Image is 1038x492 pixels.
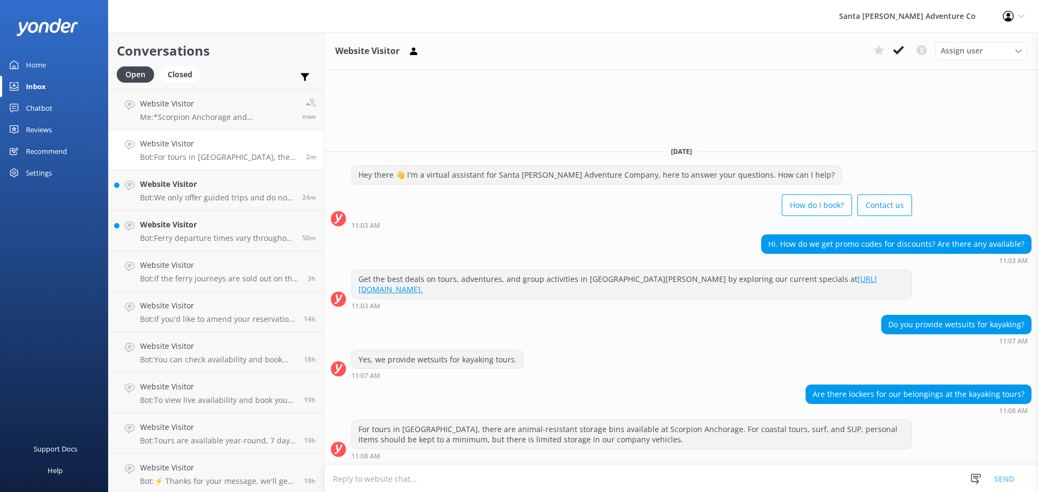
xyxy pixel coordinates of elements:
span: Oct 10 2025 03:53pm (UTC -07:00) America/Tijuana [304,436,316,445]
h4: Website Visitor [140,178,294,190]
h4: Website Visitor [140,219,294,231]
h4: Website Visitor [140,421,296,433]
div: Are there lockers for our belongings at the kayaking tours? [806,385,1031,403]
h2: Conversations [117,41,316,61]
div: Oct 11 2025 11:07am (UTC -07:00) America/Tijuana [881,337,1032,345]
div: Support Docs [34,438,77,460]
span: Assign user [941,45,983,57]
div: Closed [159,66,201,83]
div: For tours in [GEOGRAPHIC_DATA], there are animal-resistant storage bins available at Scorpion Anc... [352,420,911,449]
span: Oct 11 2025 11:08am (UTC -07:00) America/Tijuana [306,152,316,161]
a: [URL][DOMAIN_NAME]. [358,274,877,295]
h3: Website Visitor [335,44,400,58]
strong: 11:03 AM [999,258,1028,264]
h4: Website Visitor [140,138,298,150]
p: Bot: You can check availability and book the Adventure Sea Caves Kayak Tour online at [URL][DOMAI... [140,355,296,365]
div: Reviews [26,119,52,140]
div: Get the best deals on tours, adventures, and group activities in [GEOGRAPHIC_DATA][PERSON_NAME] b... [352,270,911,299]
button: Contact us [857,194,912,216]
span: Oct 10 2025 03:46pm (UTC -07:00) America/Tijuana [304,476,316,486]
div: Inbox [26,76,46,97]
a: Website VisitorBot:Ferry departure times vary throughout the year and are generally limited to on... [109,211,324,251]
a: Open [117,68,159,80]
div: Oct 11 2025 11:03am (UTC -07:00) America/Tijuana [351,221,912,229]
button: How do I book? [782,194,852,216]
a: Website VisitorBot:If you'd like to amend your reservation, please contact the Santa [PERSON_NAME... [109,292,324,332]
span: Oct 11 2025 10:20am (UTC -07:00) America/Tijuana [302,233,316,242]
div: Hey there 👋 I'm a virtual assistant for Santa [PERSON_NAME] Adventure Company, here to answer you... [352,166,841,184]
div: Oct 11 2025 11:08am (UTC -07:00) America/Tijuana [351,452,912,460]
a: Website VisitorBot:Tours are available year-round, 7 days per week. You can check availability an... [109,413,324,454]
p: Bot: We only offer guided trips and do not rent equipment. If you're interested in a guided kayak... [140,193,294,203]
div: Chatbot [26,97,52,119]
a: Website VisitorBot:For tours in [GEOGRAPHIC_DATA], there are animal-resistant storage bins availa... [109,130,324,170]
span: Oct 10 2025 08:47pm (UTC -07:00) America/Tijuana [304,314,316,323]
p: Bot: ⚡ Thanks for your message, we'll get back to you as soon as we can. You're also welcome to k... [140,476,296,486]
div: Home [26,54,46,76]
p: Bot: If you'd like to amend your reservation, please contact the Santa [PERSON_NAME] Adventure Co... [140,314,296,324]
h4: Website Visitor [140,259,300,271]
a: Website VisitorBot:To view live availability and book your Santa [PERSON_NAME] Adventure tour, pl... [109,373,324,413]
p: Bot: For tours in [GEOGRAPHIC_DATA], there are animal-resistant storage bins available at Scorpio... [140,152,298,162]
div: Help [48,460,63,481]
span: [DATE] [664,147,698,156]
span: Oct 11 2025 07:44am (UTC -07:00) America/Tijuana [308,274,316,283]
p: Bot: Ferry departure times vary throughout the year and are generally limited to one or two depar... [140,233,294,243]
span: Oct 10 2025 04:32pm (UTC -07:00) America/Tijuana [304,355,316,364]
div: Hi. How do we get promo codes for discounts? Are there any available? [762,235,1031,253]
div: Do you provide wetsuits for kayaking? [882,315,1031,334]
h4: Website Visitor [140,381,296,393]
div: Recommend [26,140,67,162]
div: Oct 11 2025 11:03am (UTC -07:00) America/Tijuana [761,257,1032,264]
h4: Website Visitor [140,462,296,474]
p: Bot: To view live availability and book your Santa [PERSON_NAME] Adventure tour, please visit [UR... [140,395,296,405]
p: Bot: Tours are available year-round, 7 days per week. You can check availability and book your to... [140,436,296,446]
a: Closed [159,68,206,80]
span: Oct 10 2025 03:54pm (UTC -07:00) America/Tijuana [304,395,316,405]
p: Me: *Scorpion Anchorage and [GEOGRAPHIC_DATA] [140,112,294,122]
div: Oct 11 2025 11:08am (UTC -07:00) America/Tijuana [806,407,1032,414]
h4: Website Visitor [140,98,294,110]
strong: 11:08 AM [999,408,1028,414]
a: Website VisitorBot:We only offer guided trips and do not rent equipment. If you're interested in ... [109,170,324,211]
div: Oct 11 2025 11:03am (UTC -07:00) America/Tijuana [351,302,912,309]
div: Assign User [935,42,1027,59]
strong: 11:07 AM [351,373,380,379]
h4: Website Visitor [140,340,296,352]
strong: 11:07 AM [999,338,1028,345]
strong: 11:08 AM [351,453,380,460]
h4: Website Visitor [140,300,296,312]
strong: 11:03 AM [351,303,380,309]
a: Website VisitorBot:If the ferry journeys are sold out on the ferry company's website, you can rea... [109,251,324,292]
a: Website VisitorMe:*Scorpion Anchorage and [GEOGRAPHIC_DATA]now [109,89,324,130]
div: Settings [26,162,52,184]
span: Oct 11 2025 10:45am (UTC -07:00) America/Tijuana [302,193,316,202]
div: Yes, we provide wetsuits for kayaking tours. [352,351,523,369]
div: Oct 11 2025 11:07am (UTC -07:00) America/Tijuana [351,372,524,379]
img: yonder-white-logo.png [16,18,78,36]
p: Bot: If the ferry journeys are sold out on the ferry company's website, you can reach out to our ... [140,274,300,284]
div: Open [117,66,154,83]
span: Oct 11 2025 11:10am (UTC -07:00) America/Tijuana [302,112,316,121]
strong: 11:03 AM [351,223,380,229]
a: Website VisitorBot:You can check availability and book the Adventure Sea Caves Kayak Tour online ... [109,332,324,373]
